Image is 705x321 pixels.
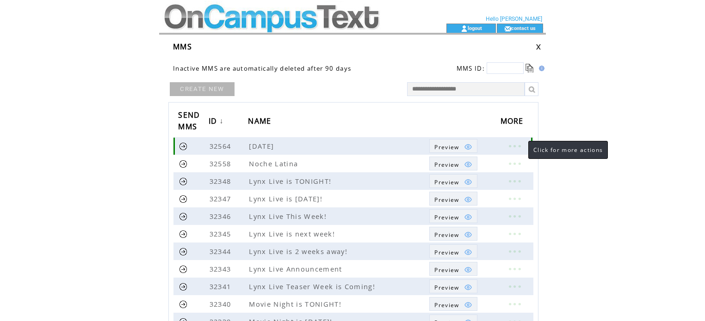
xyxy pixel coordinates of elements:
[468,25,482,31] a: logout
[429,157,477,170] a: Preview
[248,114,273,131] span: NAME
[429,297,477,311] a: Preview
[504,25,511,32] img: contact_us_icon.gif
[173,42,192,52] span: MMS
[210,159,234,168] span: 32558
[461,25,468,32] img: account_icon.gif
[249,247,350,256] span: Lynx Live is 2 weeks away!
[429,262,477,276] a: Preview
[210,141,234,151] span: 32564
[210,247,234,256] span: 32344
[173,64,351,73] span: Inactive MMS are automatically deleted after 90 days
[464,195,472,204] img: eye.png
[210,282,234,291] span: 32341
[434,178,459,186] span: Show MMS preview
[434,196,459,204] span: Show MMS preview
[429,209,477,223] a: Preview
[464,178,472,186] img: eye.png
[464,230,472,239] img: eye.png
[486,16,542,22] span: Hello [PERSON_NAME]
[249,159,300,168] span: Noche Latina
[249,194,325,203] span: Lynx Live is [DATE]!
[464,213,472,221] img: eye.png
[501,114,526,131] span: MORE
[429,192,477,206] a: Preview
[210,194,234,203] span: 32347
[464,143,472,151] img: eye.png
[434,143,459,151] span: Show MMS preview
[536,66,544,71] img: help.gif
[249,299,344,309] span: Movie Night is TONIGHT!
[249,229,337,238] span: Lynx Live is next week!
[511,25,536,31] a: contact us
[464,283,472,291] img: eye.png
[210,229,234,238] span: 32345
[434,213,459,221] span: Show MMS preview
[209,114,220,131] span: ID
[429,244,477,258] a: Preview
[249,264,344,273] span: Lynx Live Announcement
[170,82,235,96] a: CREATE NEW
[533,146,603,154] span: Click for more actions
[210,264,234,273] span: 32343
[178,108,200,136] span: SEND MMS
[209,113,226,130] a: ID↓
[210,299,234,309] span: 32340
[248,113,276,130] a: NAME
[464,248,472,256] img: eye.png
[429,279,477,293] a: Preview
[249,176,334,186] span: Lynx Live is TONIGHT!
[434,231,459,239] span: Show MMS preview
[249,141,276,151] span: [DATE]
[434,248,459,256] span: Show MMS preview
[249,212,329,221] span: Lynx Live This Week!
[434,161,459,169] span: Show MMS preview
[249,282,377,291] span: Lynx Live Teaser Week is Coming!
[429,139,477,153] a: Preview
[434,284,459,291] span: Show MMS preview
[210,212,234,221] span: 32346
[434,266,459,274] span: Show MMS preview
[429,227,477,241] a: Preview
[210,176,234,186] span: 32348
[464,266,472,274] img: eye.png
[464,160,472,169] img: eye.png
[464,301,472,309] img: eye.png
[434,301,459,309] span: Show MMS preview
[429,174,477,188] a: Preview
[457,64,485,73] span: MMS ID:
